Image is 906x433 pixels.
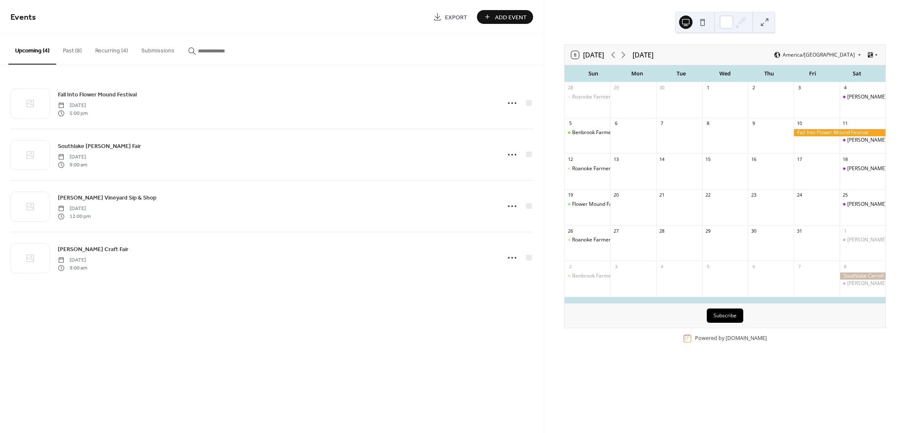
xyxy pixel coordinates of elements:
[659,85,665,91] div: 30
[567,120,573,127] div: 5
[10,9,36,26] span: Events
[796,120,802,127] div: 10
[840,201,885,208] div: Keller Farmers Market
[796,192,802,198] div: 24
[703,65,747,82] div: Wed
[58,153,87,161] span: [DATE]
[796,263,802,270] div: 7
[840,165,885,172] div: Keller Farmers Market
[705,228,711,234] div: 29
[58,109,88,117] span: 5:00 pm
[58,193,156,202] a: [PERSON_NAME] Vineyard Sip & Shop
[572,129,634,136] div: Benbrook Farmers Market
[58,142,141,151] span: Southlake [PERSON_NAME] Fair
[495,13,527,22] span: Add Event
[840,272,885,280] div: Southlake Carroll HS Fair
[695,335,767,342] div: Powered by
[750,120,757,127] div: 9
[707,309,743,323] button: Subscribe
[842,263,849,270] div: 8
[750,85,757,91] div: 2
[840,93,885,101] div: Keller Farmers Market
[835,65,879,82] div: Sat
[572,201,644,208] div: Flower Mound Farmers Market
[567,263,573,270] div: 2
[565,129,610,136] div: Benbrook Farmers Market
[750,228,757,234] div: 30
[58,161,87,169] span: 9:00 am
[794,129,885,136] div: Fall Into Flower Mound Festival
[659,120,665,127] div: 7
[58,141,141,151] a: Southlake [PERSON_NAME] Fair
[8,34,56,65] button: Upcoming (4)
[747,65,791,82] div: Thu
[58,102,88,109] span: [DATE]
[842,228,849,234] div: 1
[565,236,610,244] div: Roanoke Farmers Market
[726,335,767,342] a: [DOMAIN_NAME]
[572,236,631,244] div: Roanoke Farmers Market
[58,90,137,99] a: Fall Into Flower Mound Festival
[796,156,802,162] div: 17
[750,263,757,270] div: 6
[58,91,137,99] span: Fall Into Flower Mound Festival
[705,263,711,270] div: 5
[135,34,181,64] button: Submissions
[750,156,757,162] div: 16
[565,272,610,280] div: Benbrook Farmers Market
[567,85,573,91] div: 28
[477,10,533,24] button: Add Event
[842,120,849,127] div: 11
[571,65,615,82] div: Sun
[705,120,711,127] div: 8
[58,264,87,272] span: 9:00 am
[613,120,619,127] div: 6
[565,201,610,208] div: Flower Mound Farmers Market
[567,156,573,162] div: 12
[572,165,631,172] div: Roanoke Farmers Market
[567,228,573,234] div: 26
[613,192,619,198] div: 20
[613,156,619,162] div: 13
[659,156,665,162] div: 14
[572,93,631,101] div: Roanoke Farmers Market
[796,228,802,234] div: 31
[705,85,711,91] div: 1
[615,65,659,82] div: Mon
[565,165,610,172] div: Roanoke Farmers Market
[842,192,849,198] div: 25
[58,213,91,220] span: 12:00 pm
[705,156,711,162] div: 15
[842,85,849,91] div: 4
[659,228,665,234] div: 28
[796,85,802,91] div: 3
[613,263,619,270] div: 3
[840,280,885,287] div: Keller Farmers Market
[567,192,573,198] div: 19
[445,13,467,22] span: Export
[705,192,711,198] div: 22
[613,228,619,234] div: 27
[427,10,474,24] a: Export
[58,244,128,254] a: [PERSON_NAME] Craft Fair
[89,34,135,64] button: Recurring (4)
[659,192,665,198] div: 21
[840,137,885,144] div: Keller Farmers Market
[840,236,885,244] div: Keller Farmers Market
[659,263,665,270] div: 4
[791,65,835,82] div: Fri
[568,49,607,61] button: 8[DATE]
[750,192,757,198] div: 23
[613,85,619,91] div: 29
[58,205,91,213] span: [DATE]
[572,272,634,280] div: Benbrook Farmers Market
[58,257,87,264] span: [DATE]
[633,50,653,60] div: [DATE]
[783,52,855,57] span: America/[GEOGRAPHIC_DATA]
[565,93,610,101] div: Roanoke Farmers Market
[58,245,128,254] span: [PERSON_NAME] Craft Fair
[56,34,89,64] button: Past (8)
[58,194,156,202] span: [PERSON_NAME] Vineyard Sip & Shop
[842,156,849,162] div: 18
